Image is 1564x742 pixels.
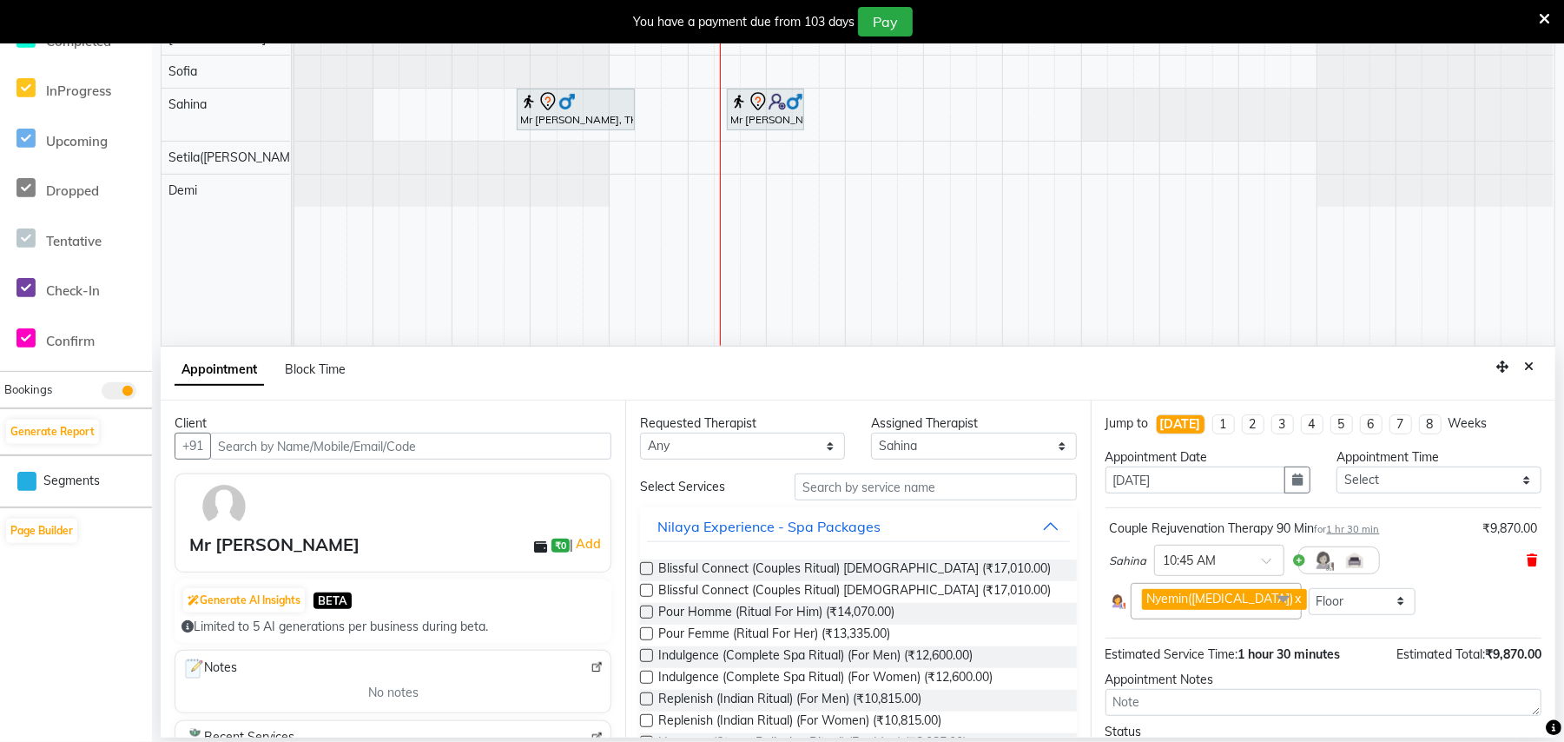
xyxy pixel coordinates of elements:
div: Assigned Therapist [871,414,1076,433]
div: Status [1105,723,1310,741]
span: Sofia [168,63,197,79]
li: 7 [1389,414,1412,434]
div: ₹9,870.00 [1482,520,1537,538]
span: Check-In [46,282,100,299]
div: Jump to [1105,414,1149,433]
div: Client [175,414,611,433]
button: +91 [175,433,211,460]
button: Pay [858,7,913,36]
div: Select Services [627,478,781,496]
span: ₹9,870.00 [1485,646,1541,662]
img: Hairdresser.png [1110,593,1125,609]
span: BETA [313,593,352,609]
span: Appointment [175,354,264,386]
span: Setila([PERSON_NAME]) [168,149,304,165]
span: Pour Femme (Ritual For Her) (₹13,335.00) [658,625,890,646]
span: Tentative [46,233,102,249]
div: Couple Rejuvenation Therapy 90 Min [1110,520,1380,538]
span: Estimated Total: [1396,646,1485,662]
span: Sahina [1110,553,1147,570]
button: Generate Report [6,420,99,444]
div: Mr [PERSON_NAME], TK01, 10:50 AM-12:20 PM, Couple Rejuvenation Therapy 90 Min [518,91,633,128]
div: Weeks [1449,414,1488,433]
div: Mr [PERSON_NAME], TK02, 01:30 PM-02:30 PM, Deep Tissue Repair Therapy (For Men) 60 Min [729,91,802,128]
a: Add [573,533,604,554]
span: | [570,533,604,554]
span: [PERSON_NAME] [168,30,266,46]
button: Nilaya Experience - Spa Packages [647,511,1069,542]
span: Blissful Connect (Couples Ritual) [DEMOGRAPHIC_DATA] (₹17,010.00) [658,560,1051,581]
span: Bookings [4,382,52,396]
li: 4 [1301,414,1323,434]
span: Indulgence (Complete Spa Ritual) (For Men) (₹12,600.00) [658,646,973,668]
span: Replenish (Indian Ritual) (For Men) (₹10,815.00) [658,690,921,712]
span: Indulgence (Complete Spa Ritual) (For Women) (₹12,600.00) [658,668,993,690]
span: Notes [182,658,237,680]
div: Mr [PERSON_NAME] [189,532,360,558]
img: Hairdresser.png [1313,550,1334,571]
span: Sahina [168,96,207,112]
div: Nilaya Experience - Spa Packages [657,516,881,537]
li: 2 [1242,414,1264,434]
span: 1 hour 30 minutes [1238,646,1341,662]
span: Demi [168,182,197,198]
button: Close [1516,354,1541,381]
button: Generate AI Insights [183,588,305,613]
span: No notes [368,684,419,702]
span: Estimated Service Time: [1105,646,1238,662]
input: yyyy-mm-dd [1105,467,1285,494]
div: Requested Therapist [640,414,845,433]
button: Page Builder [6,519,77,543]
span: Pour Homme (Ritual For Him) (₹14,070.00) [658,603,894,625]
span: Block Time [285,361,346,377]
div: You have a payment due from 103 days [633,13,855,31]
span: Confirm [46,333,95,349]
input: Search by service name [795,474,1077,500]
input: Search by Name/Mobile/Email/Code [210,433,611,460]
div: Limited to 5 AI generations per business during beta. [181,618,604,636]
li: 1 [1212,414,1235,434]
div: Appointment Notes [1105,671,1541,689]
small: for [1315,523,1380,535]
li: 5 [1330,414,1353,434]
li: 6 [1360,414,1383,434]
span: 1 hr 30 min [1327,523,1380,535]
span: ₹0 [551,539,570,553]
span: Segments [43,472,100,490]
span: Upcoming [46,133,108,149]
img: avatar [199,481,249,532]
div: [DATE] [1160,415,1201,434]
div: Appointment Date [1105,448,1310,467]
div: Appointment Time [1336,448,1541,467]
span: Dropped [46,182,99,199]
a: x [1294,591,1302,606]
span: Nyemin([MEDICAL_DATA]) [1147,591,1294,606]
span: Replenish (Indian Ritual) (For Women) (₹10,815.00) [658,712,941,733]
span: Blissful Connect (Couples Ritual) [DEMOGRAPHIC_DATA] (₹17,010.00) [658,581,1051,603]
span: InProgress [46,83,111,99]
li: 3 [1271,414,1294,434]
li: 8 [1419,414,1442,434]
img: Interior.png [1344,550,1365,571]
span: Completed [46,33,111,50]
